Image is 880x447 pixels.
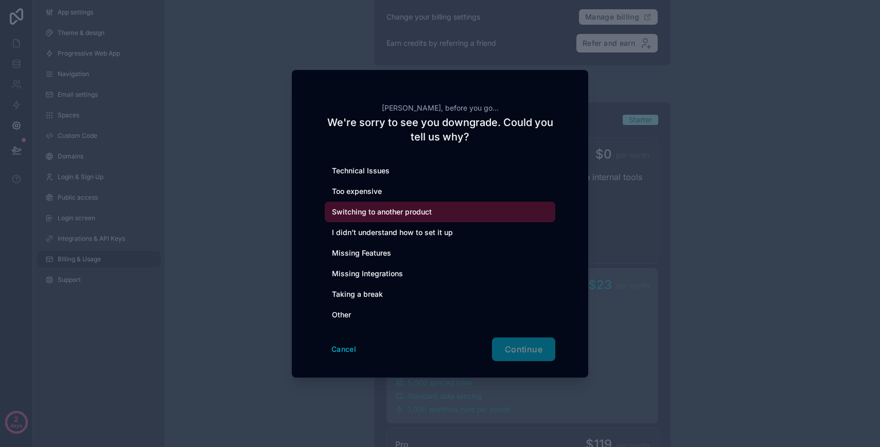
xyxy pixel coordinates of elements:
div: Technical Issues [325,160,555,181]
div: Too expensive [325,181,555,202]
div: Switching to another product [325,202,555,222]
button: Cancel [325,341,363,357]
h2: We're sorry to see you downgrade. Could you tell us why? [325,115,555,144]
div: Missing Integrations [325,263,555,284]
h2: [PERSON_NAME], before you go... [325,103,555,113]
div: Other [325,305,555,325]
div: I didn’t understand how to set it up [325,222,555,243]
div: Taking a break [325,284,555,305]
div: Missing Features [325,243,555,263]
